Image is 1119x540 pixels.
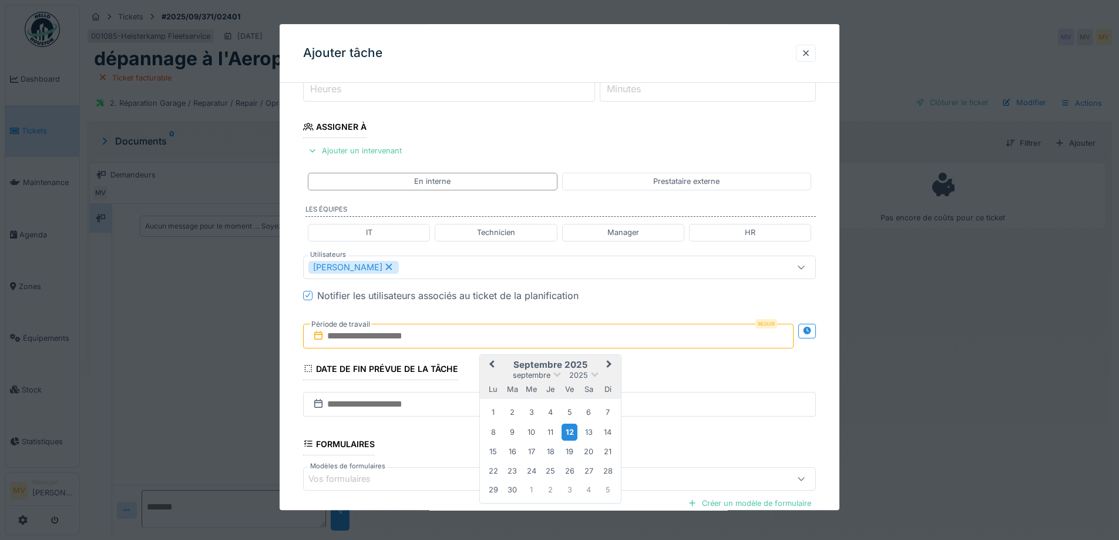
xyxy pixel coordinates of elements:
label: Heures [308,82,344,96]
div: Choose jeudi 25 septembre 2025 [543,463,559,479]
div: Choose jeudi 2 octobre 2025 [543,482,559,498]
div: Choose vendredi 3 octobre 2025 [562,482,577,498]
div: Choose dimanche 7 septembre 2025 [600,405,616,421]
div: Choose dimanche 5 octobre 2025 [600,482,616,498]
div: Choose mercredi 10 septembre 2025 [523,424,539,440]
div: Choose jeudi 4 septembre 2025 [543,405,559,421]
div: Choose jeudi 18 septembre 2025 [543,444,559,460]
div: dimanche [600,382,616,398]
div: Choose samedi 27 septembre 2025 [581,463,597,479]
div: Choose dimanche 28 septembre 2025 [600,463,616,479]
div: Choose lundi 22 septembre 2025 [485,463,501,479]
div: Ajouter un intervenant [303,143,406,159]
div: Choose vendredi 26 septembre 2025 [562,463,577,479]
div: Technicien [477,227,515,239]
div: vendredi [562,382,577,398]
div: jeudi [543,382,559,398]
div: Choose mercredi 3 septembre 2025 [523,405,539,421]
div: Choose mercredi 1 octobre 2025 [523,482,539,498]
div: Choose mardi 16 septembre 2025 [505,444,520,460]
div: samedi [581,382,597,398]
div: Choose mercredi 17 septembre 2025 [523,444,539,460]
div: Choose vendredi 12 septembre 2025 [562,424,577,441]
div: IT [366,227,372,239]
label: Période de travail [310,318,371,331]
div: Month septembre, 2025 [484,403,617,499]
div: Choose samedi 4 octobre 2025 [581,482,597,498]
button: Next Month [601,356,620,375]
div: Assigner à [303,118,367,138]
div: Choose lundi 15 septembre 2025 [485,444,501,460]
div: Choose lundi 8 septembre 2025 [485,424,501,440]
div: Choose lundi 29 septembre 2025 [485,482,501,498]
span: septembre [513,371,550,380]
div: Choose lundi 1 septembre 2025 [485,405,501,421]
div: Requis [755,319,777,328]
button: Previous Month [481,356,500,375]
div: Choose vendredi 5 septembre 2025 [562,405,577,421]
div: Choose vendredi 19 septembre 2025 [562,444,577,460]
label: Minutes [604,82,643,96]
div: Choose samedi 13 septembre 2025 [581,424,597,440]
h3: Ajouter tâche [303,46,382,61]
div: Manager [607,227,639,239]
label: Modèles de formulaires [308,461,388,471]
div: [PERSON_NAME] [308,261,399,274]
div: Choose jeudi 11 septembre 2025 [543,424,559,440]
div: Choose mercredi 24 septembre 2025 [523,463,539,479]
div: Choose samedi 6 septembre 2025 [581,405,597,421]
div: Créer un modèle de formulaire [683,495,816,511]
div: Choose samedi 20 septembre 2025 [581,444,597,460]
label: Les équipes [305,204,816,217]
label: Utilisateurs [308,250,348,260]
div: Choose mardi 9 septembre 2025 [505,424,520,440]
div: Choose dimanche 21 septembre 2025 [600,444,616,460]
div: Formulaires [303,435,375,455]
div: Vos formulaires [308,472,387,485]
div: Notifier les utilisateurs associés au ticket de la planification [317,289,579,303]
h2: septembre 2025 [480,360,621,370]
div: Prestataire externe [653,176,720,187]
div: mardi [505,382,520,398]
div: Choose mardi 23 septembre 2025 [505,463,520,479]
div: HR [745,227,755,239]
div: Date de fin prévue de la tâche [303,360,458,380]
span: 2025 [569,371,588,380]
div: Choose mardi 2 septembre 2025 [505,405,520,421]
div: Choose dimanche 14 septembre 2025 [600,424,616,440]
div: lundi [485,382,501,398]
div: mercredi [523,382,539,398]
div: En interne [414,176,451,187]
div: Choose mardi 30 septembre 2025 [505,482,520,498]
